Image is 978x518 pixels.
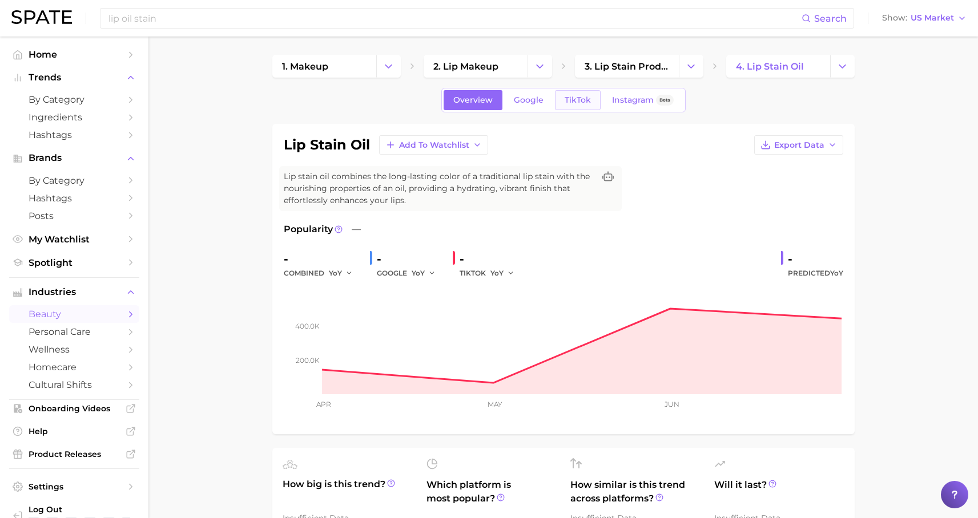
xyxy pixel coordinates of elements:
[284,222,333,236] span: Popularity
[9,341,139,358] a: wellness
[399,140,469,150] span: Add to Watchlist
[9,358,139,376] a: homecare
[830,269,843,277] span: YoY
[9,207,139,225] a: Posts
[814,13,847,24] span: Search
[316,400,331,408] tspan: Apr
[352,222,361,236] span: —
[29,49,120,60] span: Home
[565,95,591,105] span: TikTok
[29,234,120,245] span: My Watchlist
[9,149,139,167] button: Brands
[612,95,654,105] span: Instagram
[284,171,594,207] span: Lip stain oil combines the long-lasting color of a traditional lip stain with the nourishing prop...
[412,266,436,280] button: YoY
[9,46,139,63] a: Home
[29,129,120,140] span: Hashtags
[9,254,139,272] a: Spotlight
[9,230,139,248] a: My Watchlist
[29,72,120,83] span: Trends
[575,55,679,78] a: 3. lip stain products
[9,108,139,126] a: Ingredients
[514,95,544,105] span: Google
[29,426,120,436] span: Help
[9,376,139,394] a: cultural shifts
[9,446,139,463] a: Product Releases
[528,55,552,78] button: Change Category
[29,449,120,459] span: Product Releases
[714,478,844,505] span: Will it last?
[664,400,679,408] tspan: Jun
[433,61,498,72] span: 2. lip makeup
[754,135,843,155] button: Export Data
[555,90,601,110] a: TikTok
[9,172,139,189] a: by Category
[9,91,139,108] a: by Category
[882,15,907,21] span: Show
[830,55,855,78] button: Change Category
[570,478,701,505] span: How similar is this trend across platforms?
[490,266,515,280] button: YoY
[29,326,120,337] span: personal care
[911,15,954,21] span: US Market
[284,250,361,268] div: -
[424,55,528,78] a: 2. lip makeup
[426,478,557,516] span: Which platform is most popular?
[453,95,493,105] span: Overview
[29,287,120,297] span: Industries
[9,284,139,301] button: Industries
[11,10,72,24] img: SPATE
[412,268,425,278] span: YoY
[107,9,802,28] input: Search here for a brand, industry, or ingredient
[379,135,488,155] button: Add to Watchlist
[377,250,444,268] div: -
[29,403,120,414] span: Onboarding Videos
[879,11,969,26] button: ShowUS Market
[284,138,370,152] h1: lip stain oil
[29,362,120,373] span: homecare
[9,69,139,86] button: Trends
[788,250,843,268] div: -
[9,126,139,144] a: Hashtags
[29,504,130,515] span: Log Out
[788,266,843,280] span: Predicted
[679,55,703,78] button: Change Category
[377,266,444,280] div: GOOGLE
[29,481,120,492] span: Settings
[488,400,502,408] tspan: May
[29,94,120,105] span: by Category
[9,189,139,207] a: Hashtags
[585,61,669,72] span: 3. lip stain products
[29,309,120,319] span: beauty
[460,266,522,280] div: TIKTOK
[9,305,139,323] a: beauty
[29,257,120,268] span: Spotlight
[29,344,120,355] span: wellness
[282,61,328,72] span: 1. makeup
[29,153,120,163] span: Brands
[29,175,120,186] span: by Category
[444,90,502,110] a: Overview
[329,268,342,278] span: YoY
[29,112,120,123] span: Ingredients
[272,55,376,78] a: 1. makeup
[9,400,139,417] a: Onboarding Videos
[726,55,830,78] a: 4. lip stain oil
[284,266,361,280] div: combined
[9,478,139,495] a: Settings
[376,55,401,78] button: Change Category
[29,379,120,390] span: cultural shifts
[460,250,522,268] div: -
[9,323,139,341] a: personal care
[329,266,353,280] button: YoY
[9,423,139,440] a: Help
[504,90,553,110] a: Google
[490,268,504,278] span: YoY
[29,211,120,221] span: Posts
[774,140,824,150] span: Export Data
[29,193,120,204] span: Hashtags
[602,90,683,110] a: InstagramBeta
[736,61,804,72] span: 4. lip stain oil
[659,95,670,105] span: Beta
[283,477,413,505] span: How big is this trend?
